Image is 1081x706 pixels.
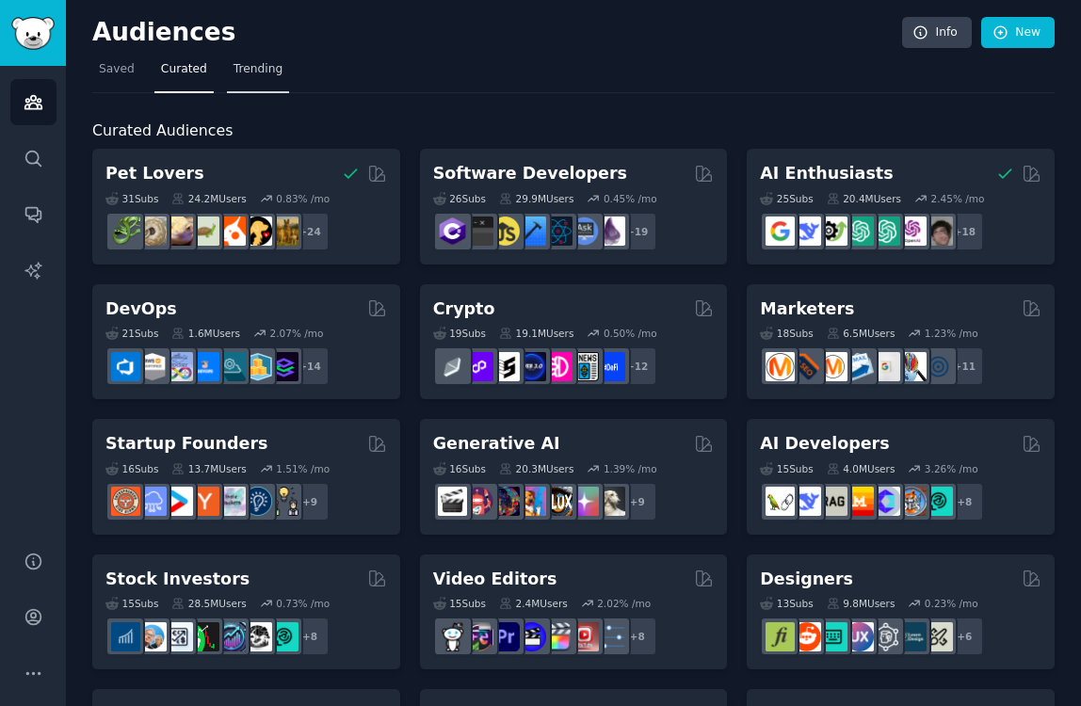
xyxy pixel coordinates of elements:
[944,346,984,386] div: + 11
[438,217,467,246] img: csharp
[491,487,520,516] img: deepdream
[217,487,246,516] img: indiehackers
[543,217,573,246] img: reactnative
[944,482,984,521] div: + 8
[171,462,246,475] div: 13.7M Users
[164,217,193,246] img: leopardgeckos
[105,162,204,185] h2: Pet Lovers
[570,352,599,381] img: CryptoNews
[438,352,467,381] img: ethfinance
[845,622,874,651] img: UXDesign
[845,352,874,381] img: Emailmarketing
[190,622,219,651] img: Trading
[276,597,330,610] div: 0.73 % /mo
[981,17,1055,49] a: New
[827,462,895,475] div: 4.0M Users
[269,217,298,246] img: dogbreed
[902,17,972,49] a: Info
[190,487,219,516] img: ycombinator
[618,617,657,656] div: + 8
[217,217,246,246] img: cockatiel
[164,487,193,516] img: startup
[760,297,854,321] h2: Marketers
[243,622,272,651] img: swingtrading
[760,192,813,205] div: 25 Sub s
[243,487,272,516] img: Entrepreneurship
[766,622,795,651] img: typography
[570,622,599,651] img: Youtubevideo
[897,217,927,246] img: OpenAIDev
[827,597,895,610] div: 9.8M Users
[111,487,140,516] img: EntrepreneurRideAlong
[760,568,853,591] h2: Designers
[944,617,984,656] div: + 6
[499,462,573,475] div: 20.3M Users
[171,327,240,340] div: 1.6M Users
[111,352,140,381] img: azuredevops
[871,487,900,516] img: OpenSourceAI
[543,622,573,651] img: finalcutpro
[827,327,895,340] div: 6.5M Users
[234,61,282,78] span: Trending
[290,346,330,386] div: + 14
[433,568,557,591] h2: Video Editors
[871,217,900,246] img: chatgpt_prompts_
[818,352,847,381] img: AskMarketing
[105,327,158,340] div: 21 Sub s
[499,597,568,610] div: 2.4M Users
[760,327,813,340] div: 18 Sub s
[543,352,573,381] img: defiblockchain
[596,217,625,246] img: elixir
[543,487,573,516] img: FluxAI
[105,432,267,456] h2: Startup Founders
[766,487,795,516] img: LangChain
[243,352,272,381] img: aws_cdk
[597,597,651,610] div: 2.02 % /mo
[269,622,298,651] img: technicalanalysis
[845,217,874,246] img: chatgpt_promptDesign
[944,212,984,251] div: + 18
[464,352,493,381] img: 0xPolygon
[111,217,140,246] img: herpetology
[227,55,289,93] a: Trending
[269,487,298,516] img: growmybusiness
[925,462,978,475] div: 3.26 % /mo
[871,352,900,381] img: googleads
[827,192,901,205] div: 20.4M Users
[760,432,889,456] h2: AI Developers
[517,487,546,516] img: sdforall
[92,120,233,143] span: Curated Audiences
[438,622,467,651] img: gopro
[217,622,246,651] img: StocksAndTrading
[276,192,330,205] div: 0.83 % /mo
[290,617,330,656] div: + 8
[99,61,135,78] span: Saved
[433,297,495,321] h2: Crypto
[433,462,486,475] div: 16 Sub s
[499,327,573,340] div: 19.1M Users
[760,597,813,610] div: 13 Sub s
[105,192,158,205] div: 31 Sub s
[596,622,625,651] img: postproduction
[604,462,657,475] div: 1.39 % /mo
[161,61,207,78] span: Curated
[164,622,193,651] img: Forex
[924,622,953,651] img: UX_Design
[243,217,272,246] img: PetAdvice
[217,352,246,381] img: platformengineering
[137,352,167,381] img: AWS_Certified_Experts
[269,352,298,381] img: PlatformEngineers
[766,352,795,381] img: content_marketing
[137,217,167,246] img: ballpython
[792,352,821,381] img: bigseo
[618,346,657,386] div: + 12
[171,192,246,205] div: 24.2M Users
[818,622,847,651] img: UI_Design
[596,352,625,381] img: defi_
[105,597,158,610] div: 15 Sub s
[11,17,55,50] img: GummySearch logo
[618,212,657,251] div: + 19
[570,217,599,246] img: AskComputerScience
[604,192,657,205] div: 0.45 % /mo
[760,462,813,475] div: 15 Sub s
